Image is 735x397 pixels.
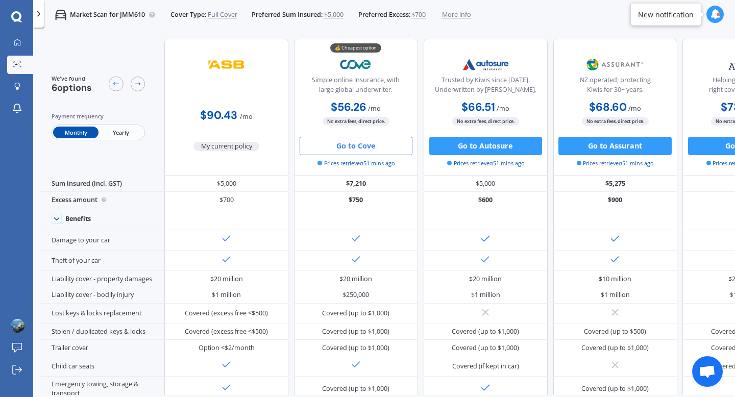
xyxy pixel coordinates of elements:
div: $1 million [601,290,630,300]
span: No extra fees, direct price. [582,117,649,126]
span: 6 options [52,82,92,94]
div: Lost keys & locks replacement [40,304,164,324]
div: Sum insured (incl. GST) [40,176,164,192]
div: Covered (up to $1,000) [452,343,519,353]
div: $10 million [599,275,631,284]
span: / mo [368,104,381,113]
span: Prices retrieved 51 mins ago [447,159,524,167]
button: Go to Autosure [429,137,542,155]
div: $20 million [210,275,243,284]
span: My current policy [193,142,259,151]
div: $5,275 [553,176,677,192]
span: / mo [240,112,253,121]
div: NZ operated; protecting Kiwis for 30+ years. [561,76,669,98]
span: / mo [628,104,641,113]
span: $5,000 [324,10,344,19]
span: Preferred Sum Insured: [252,10,323,19]
div: Trailer cover [40,340,164,356]
div: Covered (up to $1,000) [322,309,389,318]
div: Covered (up to $1,000) [452,327,519,336]
div: $900 [553,192,677,208]
span: Monthly [53,127,98,138]
img: ACg8ocJ71c5Z1lSWOcS5fjV-rZOlwTv4HasLWICNWXW-olFS3E2raxft=s96-c [11,319,24,333]
div: Excess amount [40,192,164,208]
div: Damage to your car [40,230,164,251]
div: Option <$2/month [199,343,255,353]
div: $20 million [339,275,372,284]
div: Covered (up to $1,000) [322,327,389,336]
div: $20 million [469,275,502,284]
div: Benefits [65,215,91,223]
button: Go to Cove [300,137,412,155]
div: Covered (up to $500) [584,327,646,336]
div: Trusted by Kiwis since [DATE]. Underwritten by [PERSON_NAME]. [431,76,540,98]
div: 💰 Cheapest option [330,43,381,53]
p: Market Scan for JMM610 [70,10,145,19]
span: No extra fees, direct price. [323,117,389,126]
div: Simple online insurance, with large global underwriter. [302,76,410,98]
div: $7,210 [294,176,418,192]
span: Full Cover [208,10,237,19]
div: Liability cover - bodily injury [40,287,164,304]
span: Yearly [99,127,143,138]
div: $1 million [212,290,241,300]
div: Covered (if kept in car) [452,362,519,371]
b: $90.43 [200,108,237,122]
img: car.f15378c7a67c060ca3f3.svg [55,9,66,20]
div: Covered (up to $1,000) [581,384,649,393]
button: Go to Assurant [558,137,671,155]
img: Cove.webp [326,53,386,76]
div: Theft of your car [40,251,164,271]
div: Covered (excess free <$500) [185,327,268,336]
div: Covered (up to $1,000) [581,343,649,353]
div: $750 [294,192,418,208]
a: Open chat [692,356,723,387]
div: Child car seats [40,356,164,377]
div: $1 million [471,290,500,300]
img: Autosure.webp [455,53,516,76]
span: $700 [411,10,426,19]
div: Covered (up to $1,000) [322,384,389,393]
span: / mo [497,104,509,113]
b: $56.26 [331,100,366,114]
div: $5,000 [424,176,548,192]
div: Covered (up to $1,000) [322,343,389,353]
span: No extra fees, direct price. [452,117,519,126]
span: We've found [52,75,92,83]
div: Payment frequency [52,112,145,121]
span: Prices retrieved 51 mins ago [577,159,654,167]
span: Cover Type: [170,10,206,19]
span: More info [442,10,471,19]
div: $250,000 [342,290,369,300]
div: $600 [424,192,548,208]
div: New notification [638,9,694,19]
div: $700 [164,192,288,208]
div: $5,000 [164,176,288,192]
b: $66.51 [461,100,495,114]
div: Liability cover - property damages [40,271,164,287]
div: Stolen / duplicated keys & locks [40,324,164,340]
img: Assurant.png [585,53,646,76]
span: Prices retrieved 51 mins ago [317,159,395,167]
img: ASB.png [196,53,257,76]
span: Preferred Excess: [358,10,410,19]
div: Covered (excess free <$500) [185,309,268,318]
b: $68.60 [589,100,627,114]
